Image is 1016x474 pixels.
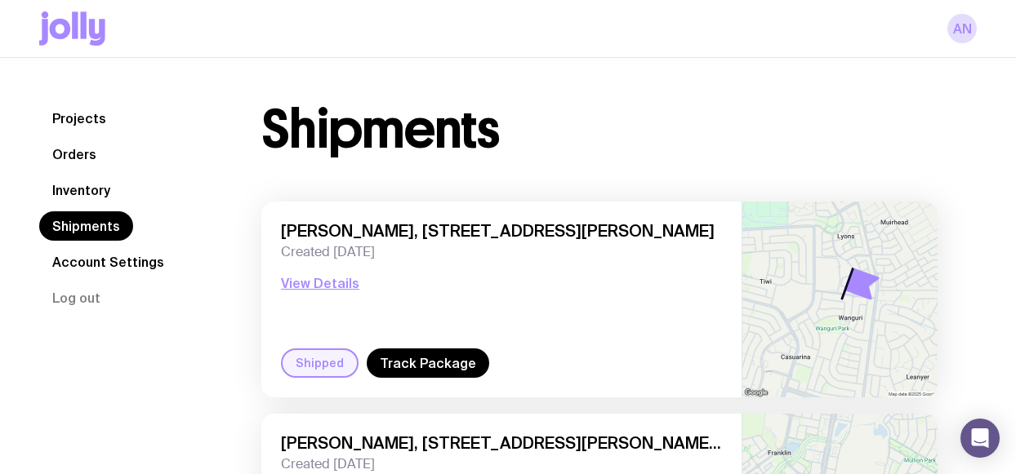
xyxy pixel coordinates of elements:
[281,221,722,241] span: [PERSON_NAME], [STREET_ADDRESS][PERSON_NAME]
[960,419,1000,458] div: Open Intercom Messenger
[39,283,114,312] button: Log out
[39,247,177,277] a: Account Settings
[39,175,123,205] a: Inventory
[261,104,499,156] h1: Shipments
[947,14,977,43] a: AN
[39,104,119,133] a: Projects
[39,140,109,169] a: Orders
[281,456,722,472] span: Created [DATE]
[367,348,489,378] a: Track Package
[281,244,722,260] span: Created [DATE]
[742,202,938,397] img: staticmap
[281,433,722,453] span: [PERSON_NAME], [STREET_ADDRESS][PERSON_NAME][PERSON_NAME]
[39,211,133,241] a: Shipments
[281,348,359,378] div: Shipped
[281,273,359,293] button: View Details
